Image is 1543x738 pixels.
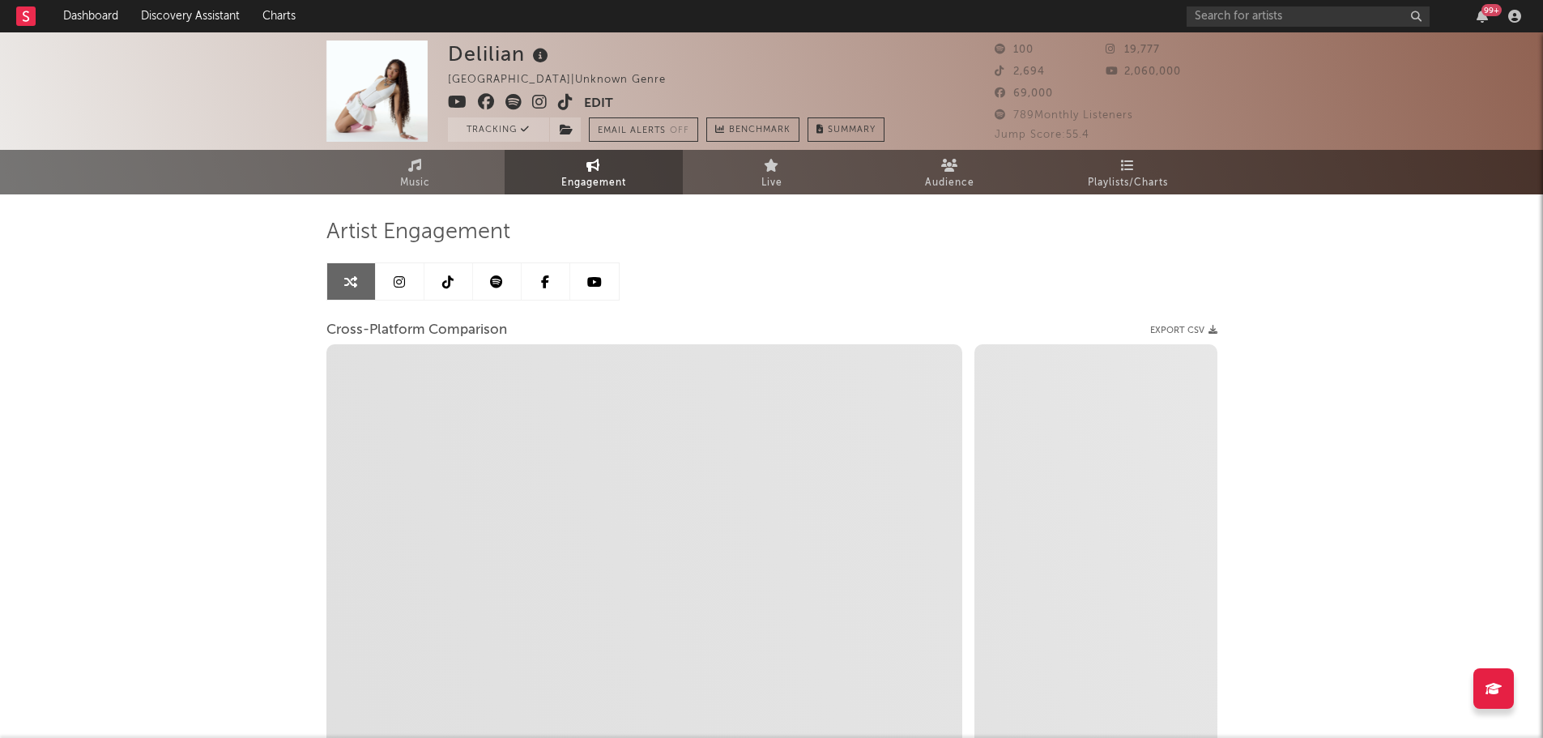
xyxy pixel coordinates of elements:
input: Search for artists [1187,6,1430,27]
span: Jump Score: 55.4 [995,130,1089,140]
span: Music [400,173,430,193]
button: Export CSV [1150,326,1217,335]
a: Benchmark [706,117,799,142]
button: Tracking [448,117,549,142]
a: Live [683,150,861,194]
a: Audience [861,150,1039,194]
span: Audience [925,173,974,193]
span: Artist Engagement [326,223,510,242]
a: Playlists/Charts [1039,150,1217,194]
span: 19,777 [1106,45,1160,55]
button: Edit [584,94,613,114]
span: Live [761,173,782,193]
span: 69,000 [995,88,1053,99]
a: Engagement [505,150,683,194]
em: Off [670,126,689,135]
span: Benchmark [729,121,791,140]
span: 100 [995,45,1034,55]
span: 2,694 [995,66,1045,77]
span: Playlists/Charts [1088,173,1168,193]
span: Engagement [561,173,626,193]
span: Summary [828,126,876,134]
span: 2,060,000 [1106,66,1181,77]
div: 99 + [1481,4,1502,16]
div: Delilian [448,41,552,67]
button: Summary [808,117,884,142]
span: 789 Monthly Listeners [995,110,1133,121]
button: Email AlertsOff [589,117,698,142]
span: Cross-Platform Comparison [326,321,507,340]
button: 99+ [1477,10,1488,23]
div: [GEOGRAPHIC_DATA] | Unknown Genre [448,70,684,90]
a: Music [326,150,505,194]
